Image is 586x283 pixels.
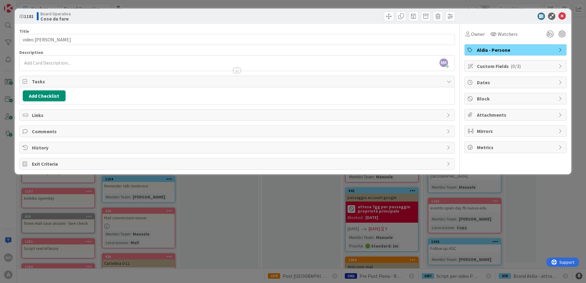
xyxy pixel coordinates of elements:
b: Cose da fare [40,16,71,21]
span: Dates [477,79,555,86]
span: Description [19,50,43,55]
span: Links [32,111,443,119]
span: ( 0/3 ) [511,63,521,69]
span: Attachments [477,111,555,119]
span: Watchers [498,30,518,38]
button: Add Checklist [23,90,66,101]
span: Board Operativa [40,11,71,16]
span: Comments [32,128,443,135]
label: Title [19,28,29,34]
span: History [32,144,443,151]
span: Owner [471,30,485,38]
span: Mirrors [477,127,555,135]
span: Support [13,1,28,8]
span: ID [19,13,34,20]
span: MK [439,58,448,67]
span: Block [477,95,555,102]
span: Tasks [32,78,443,85]
span: Custom Fields [477,62,555,70]
span: Metrics [477,144,555,151]
b: 1181 [24,13,34,19]
input: type card name here... [19,34,455,45]
span: Aldia - Persone [477,46,555,54]
span: Exit Criteria [32,160,443,168]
